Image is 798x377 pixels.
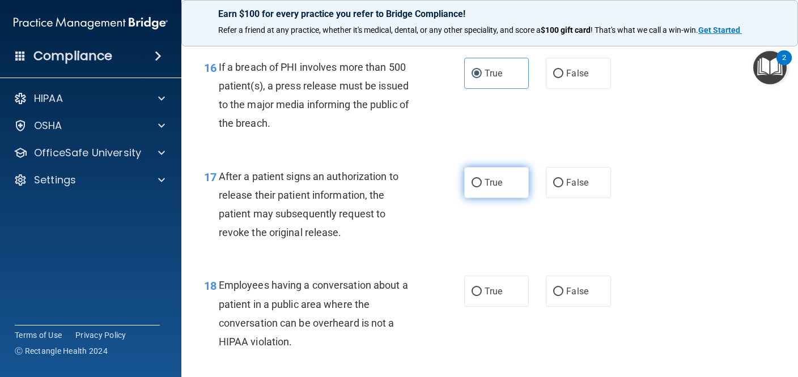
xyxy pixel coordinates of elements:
span: False [566,68,588,79]
p: HIPAA [34,92,63,105]
strong: Get Started [698,25,740,35]
button: Open Resource Center, 2 new notifications [753,51,787,84]
p: Settings [34,173,76,187]
span: Refer a friend at any practice, whether it's medical, dental, or any other speciality, and score a [218,25,541,35]
p: Earn $100 for every practice you refer to Bridge Compliance! [218,8,761,19]
input: True [472,179,482,187]
span: True [485,177,502,188]
span: False [566,177,588,188]
input: False [553,179,563,187]
span: 18 [204,279,217,293]
input: True [472,288,482,296]
span: 17 [204,170,217,184]
a: OfficeSafe University [14,146,165,160]
p: OSHA [34,119,62,132]
span: If a breach of PHI involves more than 500 patient(s), a press release must be issued to the major... [219,61,409,130]
p: OfficeSafe University [34,146,141,160]
a: Get Started [698,25,742,35]
a: OSHA [14,119,165,132]
span: True [485,286,502,297]
a: Terms of Use [15,329,62,341]
a: Settings [14,173,165,187]
span: True [485,68,502,79]
span: After a patient signs an authorization to release their patient information, the patient may subs... [219,170,398,239]
input: True [472,70,482,78]
a: HIPAA [14,92,165,105]
a: Privacy Policy [75,329,126,341]
span: 16 [204,61,217,75]
input: False [553,288,563,296]
input: False [553,70,563,78]
div: 2 [782,58,786,72]
span: False [566,286,588,297]
span: ! That's what we call a win-win. [591,25,698,35]
span: Employees having a conversation about a patient in a public area where the conversation can be ov... [219,279,408,348]
img: PMB logo [14,12,168,35]
span: Ⓒ Rectangle Health 2024 [15,345,108,357]
strong: $100 gift card [541,25,591,35]
h4: Compliance [33,48,112,64]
